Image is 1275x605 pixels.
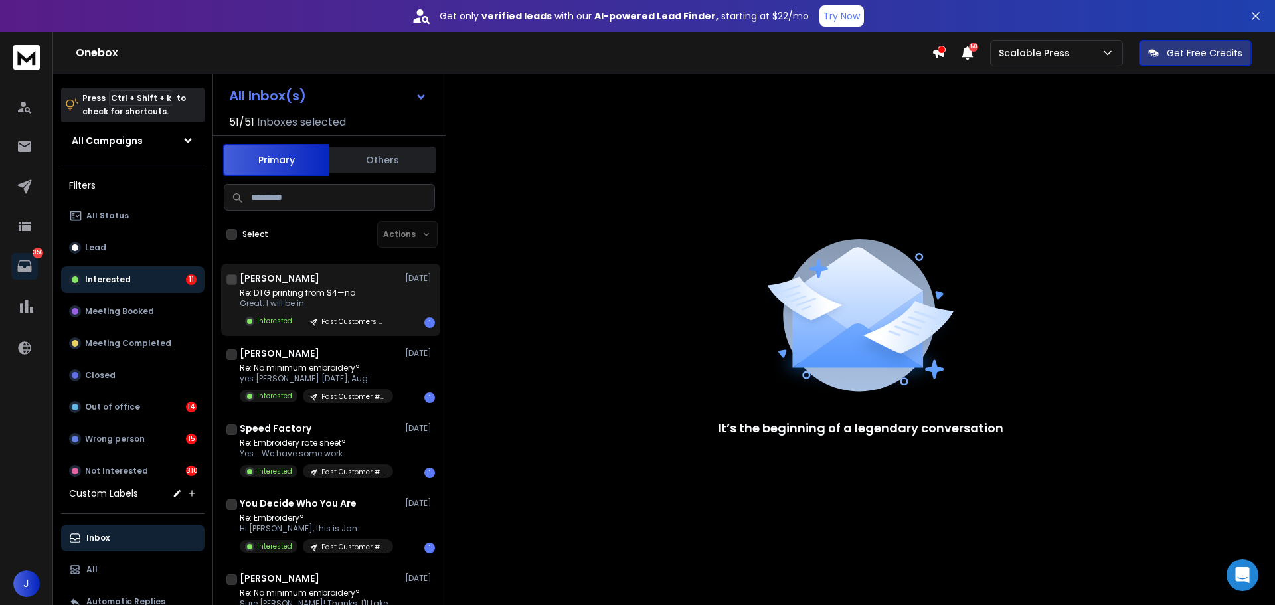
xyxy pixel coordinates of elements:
h1: Speed Factory [240,422,311,435]
p: Not Interested [85,466,148,476]
p: [DATE] [405,498,435,509]
strong: AI-powered Lead Finder, [594,9,719,23]
span: 51 / 51 [229,114,254,130]
button: Get Free Credits [1139,40,1252,66]
p: Interested [85,274,131,285]
p: It’s the beginning of a legendary conversation [718,419,1003,438]
p: Lead [85,242,106,253]
h3: Inboxes selected [257,114,346,130]
button: All [61,557,205,583]
div: 15 [186,434,197,444]
div: 310 [186,466,197,476]
p: Out of office [85,402,140,412]
p: 350 [33,248,43,258]
p: Re: No minimum embroidery? [240,588,393,598]
h1: [PERSON_NAME] [240,572,319,585]
h1: Onebox [76,45,932,61]
p: Inbox [86,533,110,543]
p: All [86,564,98,575]
button: Primary [223,144,329,176]
p: Wrong person [85,434,145,444]
button: Not Interested310 [61,458,205,484]
p: Past Customers #1 (SP) [321,317,385,327]
div: 14 [186,402,197,412]
button: All Inbox(s) [218,82,438,109]
h1: All Inbox(s) [229,89,306,102]
button: Meeting Completed [61,330,205,357]
h1: You Decide Who You Are [240,497,357,510]
div: Open Intercom Messenger [1227,559,1258,591]
p: Scalable Press [999,46,1075,60]
strong: verified leads [481,9,552,23]
p: [DATE] [405,273,435,284]
button: Meeting Booked [61,298,205,325]
p: Get only with our starting at $22/mo [440,9,809,23]
button: Lead [61,234,205,261]
p: yes [PERSON_NAME] [DATE], Aug [240,373,393,384]
p: Re: DTG printing from $4—no [240,288,393,298]
h1: [PERSON_NAME] [240,347,319,360]
div: 11 [186,274,197,285]
div: 1 [424,317,435,328]
div: 1 [424,468,435,478]
h3: Custom Labels [69,487,138,500]
p: Interested [257,391,292,401]
p: Past Customer #2 (SP) [321,392,385,402]
button: Inbox [61,525,205,551]
p: Re: Embroidery rate sheet? [240,438,393,448]
p: Get Free Credits [1167,46,1242,60]
a: 350 [11,253,38,280]
p: [DATE] [405,573,435,584]
p: Re: Embroidery? [240,513,393,523]
button: Try Now [819,5,864,27]
p: Interested [257,466,292,476]
button: All Campaigns [61,128,205,154]
button: Others [329,145,436,175]
p: Past Customer #2 (SP) [321,542,385,552]
p: Try Now [823,9,860,23]
button: J [13,570,40,597]
button: All Status [61,203,205,229]
p: Closed [85,370,116,381]
p: Yes... We have some work [240,448,393,459]
button: Wrong person15 [61,426,205,452]
p: Press to check for shortcuts. [82,92,186,118]
div: 1 [424,543,435,553]
p: Hi [PERSON_NAME], this is Jan. [240,523,393,534]
button: Interested11 [61,266,205,293]
p: Meeting Booked [85,306,154,317]
span: Ctrl + Shift + k [109,90,173,106]
h1: [PERSON_NAME] [240,272,319,285]
img: logo [13,45,40,70]
h3: Filters [61,176,205,195]
p: Interested [257,316,292,326]
p: [DATE] [405,423,435,434]
h1: All Campaigns [72,134,143,147]
p: All Status [86,211,129,221]
button: Out of office14 [61,394,205,420]
p: Interested [257,541,292,551]
p: [DATE] [405,348,435,359]
p: Meeting Completed [85,338,171,349]
p: Great. I will be in [240,298,393,309]
div: 1 [424,392,435,403]
p: Re: No minimum embroidery? [240,363,393,373]
button: Closed [61,362,205,389]
p: Past Customer #2 (SP) [321,467,385,477]
span: 50 [969,43,978,52]
label: Select [242,229,268,240]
